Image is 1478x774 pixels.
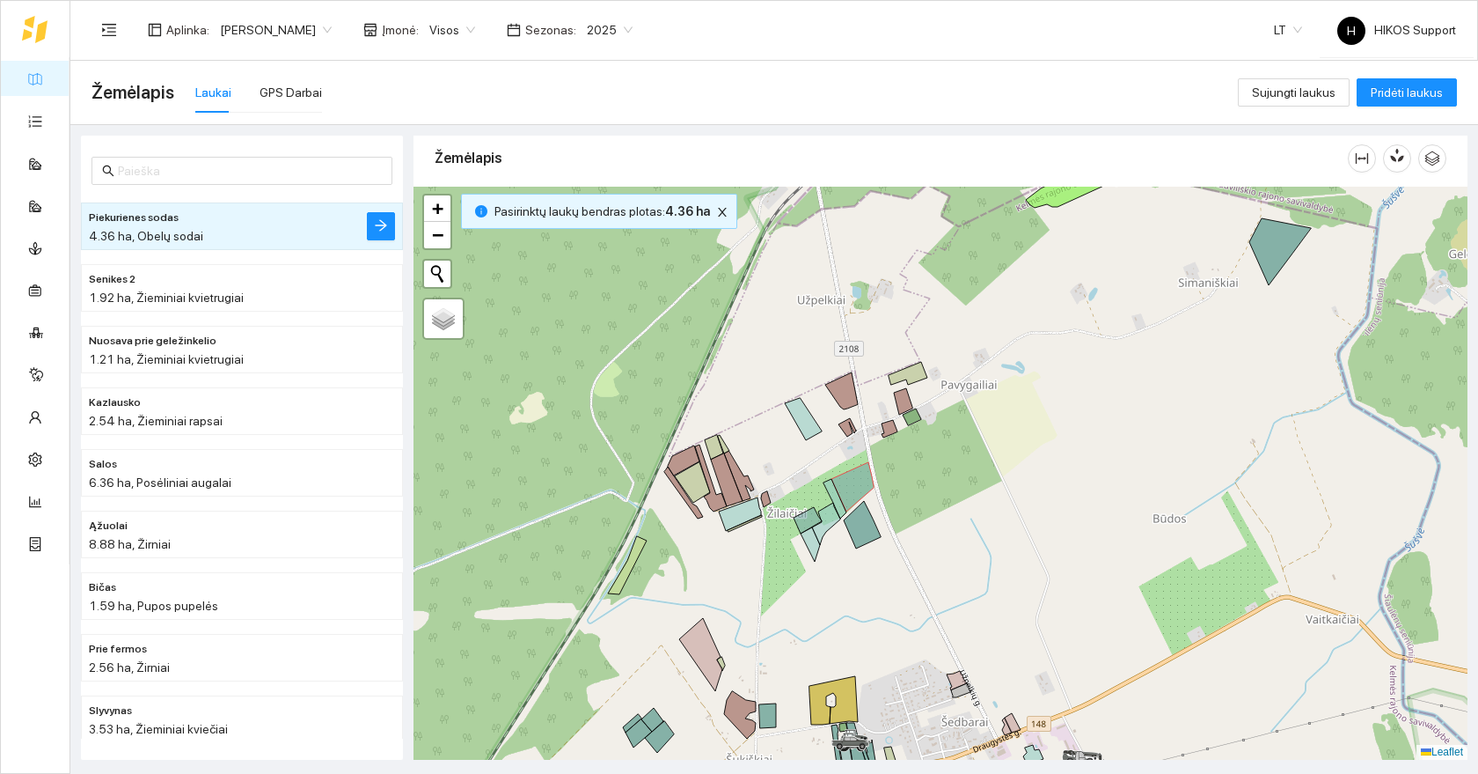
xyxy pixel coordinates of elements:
span: 2.56 ha, Žirniai [89,660,170,674]
span: info-circle [475,205,487,217]
span: 1.92 ha, Žieminiai kvietrugiai [89,291,244,305]
span: Prie fermos [89,641,147,658]
a: Sujungti laukus [1238,85,1350,100]
span: Pasirinktų laukų bendras plotas : [494,202,710,221]
span: HIKOS Support [1337,23,1456,37]
button: close [712,202,733,223]
span: menu-unfold [101,22,117,38]
span: layout [148,23,162,37]
span: H [1347,17,1356,45]
span: 4.36 ha, Obelų sodai [89,229,203,243]
span: 1.21 ha, Žieminiai kvietrugiai [89,352,244,366]
button: column-width [1348,144,1376,173]
button: menu-unfold [91,12,127,48]
span: Sujungti laukus [1252,83,1335,102]
span: close [713,206,732,218]
span: Aplinka : [166,20,209,40]
div: GPS Darbai [260,83,322,102]
a: Zoom out [424,222,450,248]
span: shop [363,23,377,37]
button: Initiate a new search [424,261,450,287]
div: Žemėlapis [435,133,1348,183]
span: Žemėlapis [91,78,174,107]
span: 2025 [587,17,633,43]
a: Pridėti laukus [1357,85,1457,100]
span: 6.36 ha, Posėliniai augalai [89,475,231,490]
span: Paulius [220,17,332,43]
span: Nuosava prie geležinkelio [89,333,216,350]
span: arrow-right [374,218,388,235]
span: LT [1274,17,1302,43]
span: Įmonė : [382,20,419,40]
span: Senikes 2 [89,271,135,288]
span: search [102,165,114,177]
span: − [432,224,443,246]
button: Pridėti laukus [1357,78,1457,107]
span: calendar [507,23,521,37]
button: Sujungti laukus [1238,78,1350,107]
input: Paieška [118,161,382,181]
span: Kazlausko [89,394,141,411]
span: 2.54 ha, Žieminiai rapsai [89,414,223,428]
a: Layers [424,299,463,338]
div: Laukai [195,83,231,102]
a: Leaflet [1421,746,1463,758]
span: Bičas [89,579,116,596]
span: 3.53 ha, Žieminiai kviečiai [89,722,228,736]
span: column-width [1349,151,1375,166]
span: Pridėti laukus [1371,83,1443,102]
span: Salos [89,456,117,473]
span: Visos [429,17,475,43]
span: 1.59 ha, Pupos pupelės [89,599,218,613]
span: Piekurienes sodas [89,210,179,226]
b: 4.36 ha [665,204,710,218]
span: Slyvynas [89,703,132,719]
span: Ąžuolai [89,518,128,534]
span: Sezonas : [525,20,576,40]
span: + [432,197,443,219]
span: 8.88 ha, Žirniai [89,537,171,551]
button: arrow-right [367,212,395,240]
a: Zoom in [424,195,450,222]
